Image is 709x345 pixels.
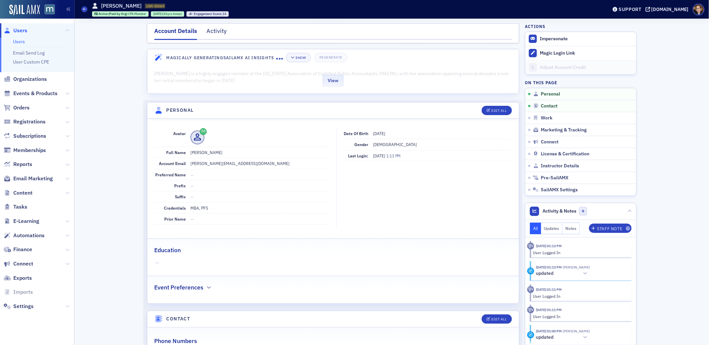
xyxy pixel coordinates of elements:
span: Connect [13,260,33,267]
a: Connect [4,260,33,267]
span: Subscriptions [13,132,46,140]
span: Suffix [175,194,186,199]
h4: Contact [167,315,190,322]
button: Impersonate [540,36,568,42]
span: Registrations [13,118,46,125]
dd: [PERSON_NAME] [190,147,329,158]
a: SailAMX [9,5,40,15]
button: Notes [562,223,580,234]
span: Engagement Score : [194,12,223,16]
div: User Logged In [533,250,627,256]
h4: Actions [525,23,545,29]
div: User Logged In [533,293,627,299]
a: Adjust Account Credit [525,60,636,75]
span: Work [541,115,553,121]
div: User Logged In [533,313,627,319]
div: Update [527,267,534,274]
button: Edit All [482,314,512,324]
span: SailAMX Settings [541,187,578,193]
a: Tasks [4,203,27,211]
button: updated [536,270,590,277]
h4: Personal [167,107,194,114]
a: Email Send Log [13,50,45,56]
span: — [190,216,194,222]
div: [DOMAIN_NAME] [651,6,689,12]
div: Edit All [492,109,507,112]
div: Magic Login Link [540,50,633,56]
button: [DOMAIN_NAME] [646,7,691,12]
span: Account Email [159,161,186,166]
time: 8/11/2025 01:13 PM [536,265,562,269]
span: Date of Birth [344,131,368,136]
a: Email Marketing [4,175,53,182]
a: Active (Paid by Org) CPA Member [94,12,147,16]
h4: On this page [525,80,637,86]
button: updated [536,334,590,341]
span: Full Name [166,150,186,155]
time: 8/5/2025 01:11 PM [536,287,562,292]
span: Profile [693,4,704,15]
div: Engagement Score: 24 [186,11,229,17]
span: Events & Products [13,90,58,97]
div: (36yrs 6mos) [153,12,182,16]
a: Finance [4,246,32,253]
span: — [155,259,511,266]
a: Users [13,39,25,45]
span: Automations [13,232,45,239]
span: 1:13 PM [386,153,401,158]
div: 24 [194,12,227,16]
a: E-Learning [4,218,39,225]
span: Finance [13,246,32,253]
span: Prior Name [164,216,186,222]
span: Credentials [164,205,186,211]
div: Activity [206,27,227,39]
a: Automations [4,232,45,239]
span: Contact [541,103,558,109]
span: Pre-SailAMX [541,175,569,181]
span: Email Marketing [13,175,53,182]
h5: updated [536,270,554,276]
span: Myrna Mitnick [562,265,590,269]
span: E-Learning [13,218,39,225]
span: Organizations [13,76,47,83]
dd: [DEMOGRAPHIC_DATA] [373,139,511,150]
span: Content [13,189,33,197]
dd: MBA, PFS [190,203,329,213]
span: Preferred Name [155,172,186,177]
a: Reports [4,161,32,168]
span: — [190,194,194,199]
h5: updated [536,334,554,340]
button: Staff Note [589,224,632,233]
dd: [PERSON_NAME][EMAIL_ADDRESS][DOMAIN_NAME] [190,158,329,169]
div: Update [527,331,534,338]
span: License & Certification [541,151,590,157]
div: Activity [527,306,534,313]
span: Gender [354,142,368,147]
h1: [PERSON_NAME] [101,2,142,10]
button: View [323,75,343,86]
span: Settings [13,303,34,310]
span: Last Login: [348,153,368,158]
div: Support [619,6,642,12]
span: — [190,183,194,188]
span: [DATE] [153,12,163,16]
span: Activity & Notes [543,208,577,215]
h2: Event Preferences [154,283,203,292]
h2: Education [154,246,181,255]
a: Exports [4,274,32,282]
button: Updates [541,223,563,234]
a: Registrations [4,118,46,125]
span: Avatar [173,131,186,136]
span: Exports [13,274,32,282]
div: Edit All [492,317,507,321]
a: Users [4,27,27,34]
span: Orders [13,104,30,111]
span: Instructor Details [541,163,579,169]
span: — [190,172,194,177]
a: Organizations [4,76,47,83]
a: Orders [4,104,30,111]
div: Show [295,56,306,60]
span: 0 [579,207,587,215]
span: Active (Paid by Org) [98,12,128,16]
span: [DATE] [373,153,386,158]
